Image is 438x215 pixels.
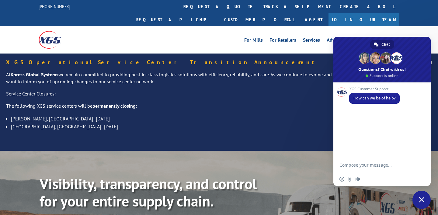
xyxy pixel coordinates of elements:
li: [PERSON_NAME], [GEOGRAPHIC_DATA]- [DATE] [11,115,432,123]
li: [GEOGRAPHIC_DATA], [GEOGRAPHIC_DATA]- [DATE] [11,123,432,130]
a: For Retailers [269,38,296,44]
a: Advantages [327,38,352,44]
textarea: Compose your message... [339,157,412,172]
u: Service Center Closures: [6,91,56,97]
span: XGS Customer Support [349,87,400,91]
span: Insert an emoji [339,177,344,182]
b: Visibility, transparency, and control for your entire supply chain. [40,174,257,211]
a: Services [303,38,320,44]
p: At we remain committed to providing best-in-class logistics solutions with efficiency, reliabilit... [6,71,432,91]
p: The following XGS service centers will be : [6,102,432,115]
a: [PHONE_NUMBER] [39,3,70,9]
span: Chat [381,40,390,49]
a: Request a pickup [132,13,220,26]
a: Agent [299,13,328,26]
strong: permanently closing [92,103,136,109]
span: Send a file [347,177,352,182]
h5: XGS Operational Service Center Transition Announcement [6,60,432,65]
a: For Mills [244,38,263,44]
a: Chat [370,40,394,49]
a: Join Our Team [328,13,399,26]
span: Audio message [355,177,360,182]
span: How can we be of help? [353,95,395,101]
strong: Xpress Global Systems [10,71,58,78]
a: Close chat [412,191,431,209]
a: Customer Portal [220,13,299,26]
